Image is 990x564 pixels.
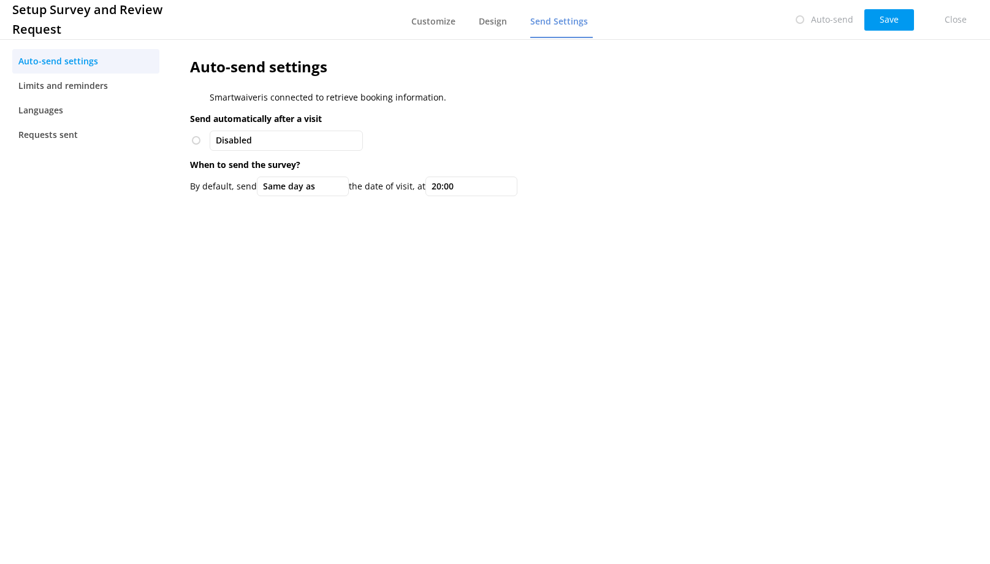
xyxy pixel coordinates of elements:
span: Same day as [263,180,322,193]
span: Design [479,15,507,28]
span: Auto-send settings [18,55,98,68]
a: Auto-send settings [12,49,159,74]
p: When to send the survey? [190,158,847,172]
h2: Auto-send settings [190,55,847,78]
span: Limits and reminders [18,79,108,93]
a: Requests sent [12,123,159,147]
p: Auto-send [811,13,853,26]
span: Languages [18,104,63,117]
span: Customize [411,15,455,28]
span: Disabled [216,134,259,147]
p: Smartwaiver is connected to retrieve booking information. [210,91,446,104]
p: By default, send [190,180,257,193]
a: Languages [12,98,159,123]
p: Send automatically after a visit [190,112,847,126]
a: Limits and reminders [12,74,159,98]
p: Close [945,13,967,26]
button: Save [864,9,914,31]
span: Requests sent [18,128,78,142]
span: 20:00 [432,180,461,193]
p: the date of visit, at [349,180,425,193]
span: Send Settings [530,15,588,28]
